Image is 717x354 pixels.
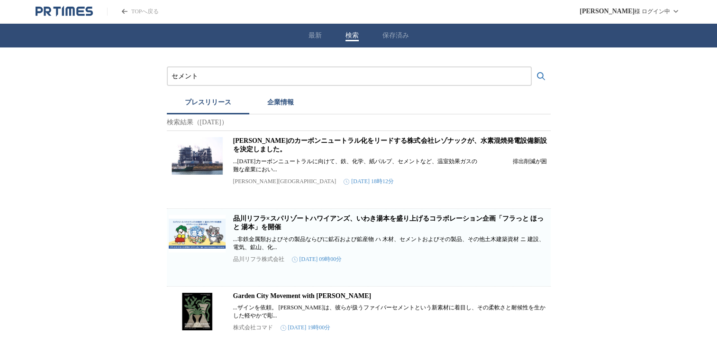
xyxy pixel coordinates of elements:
time: [DATE] 09時00分 [292,255,342,263]
button: 保存済み [382,31,409,40]
p: ...非鉄金属類およびその製品ならびに鉱石および鉱産物 ハ 木材、セメントおよびその製品、その他土木建築資材 ニ 建設、電気、鉱山、化... [233,235,549,252]
img: Garden City Movement with Willy Guhl [169,292,226,330]
img: 川崎のカーボンニュートラル化をリードする株式会社レゾナックが、水素混焼発電設備新設を決定しました。 [169,137,226,175]
p: 株式会社コマド [233,324,273,332]
a: Garden City Movement with [PERSON_NAME] [233,292,372,299]
button: 検索 [345,31,359,40]
time: [DATE] 19時00分 [281,324,331,332]
span: [PERSON_NAME] [580,8,635,15]
input: プレスリリースおよび企業を検索する [172,71,527,82]
img: 品川リフラ×スパリゾートハワイアンズ、いわき湯本を盛り上げるコラボレーション企画「フラっと ほっと 湯本」を開催 [169,214,226,252]
p: 品川リフラ株式会社 [233,255,284,263]
p: ...ザインを依頼。 [PERSON_NAME]は、彼らが扱うファイバーセメントという新素材に着目し、その柔軟さと耐候性を生かした軽やかで彫... [233,304,549,320]
button: 最新 [309,31,322,40]
a: PR TIMESのトップページはこちら [107,8,159,16]
a: PR TIMESのトップページはこちら [36,6,93,17]
p: [PERSON_NAME][GEOGRAPHIC_DATA] [233,178,336,185]
a: [PERSON_NAME]のカーボンニュートラル化をリードする株式会社レゾナックが、水素混焼発電設備新設を決定しました。 [233,137,547,153]
time: [DATE] 18時12分 [344,177,394,186]
p: ...[DATE]カーボンニュートラルに向けて、鉄、化学、紙パルプ、セメントなど、温室効果ガスの 排出削減が困難な産業におい... [233,158,549,174]
button: 企業情報 [249,93,312,114]
a: 品川リフラ×スパリゾートハワイアンズ、いわき湯本を盛り上げるコラボレーション企画「フラっと ほっと 湯本」を開催 [233,215,544,231]
p: 検索結果（[DATE]） [167,114,551,131]
button: プレスリリース [167,93,249,114]
button: 検索する [532,67,551,86]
